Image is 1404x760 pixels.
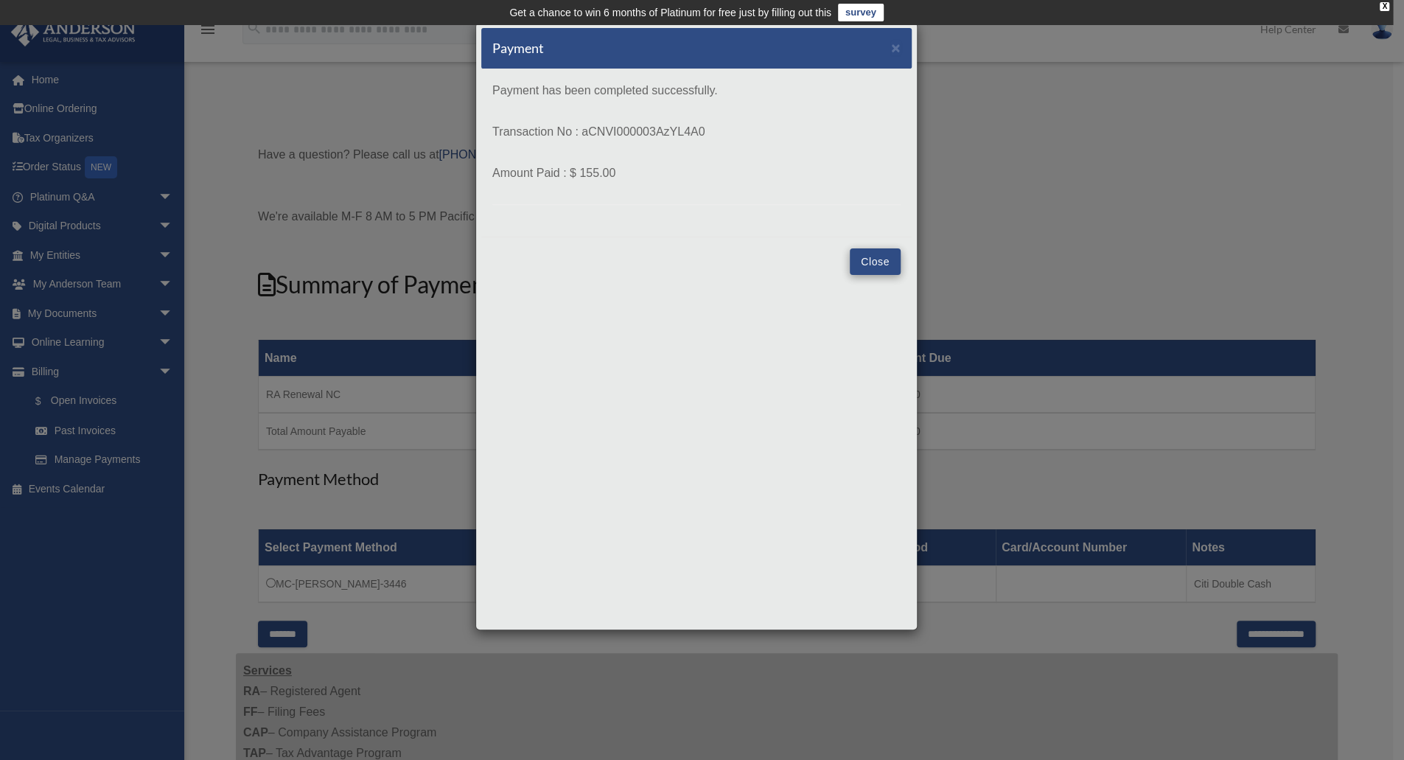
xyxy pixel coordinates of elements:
h5: Payment [492,39,544,57]
button: Close [850,248,901,275]
p: Payment has been completed successfully. [492,80,901,101]
p: Amount Paid : $ 155.00 [492,163,901,184]
div: Get a chance to win 6 months of Platinum for free just by filling out this [509,4,831,21]
button: Close [891,40,901,55]
p: Transaction No : aCNVI000003AzYL4A0 [492,122,901,142]
span: × [891,39,901,56]
a: survey [838,4,884,21]
div: close [1380,2,1389,11]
